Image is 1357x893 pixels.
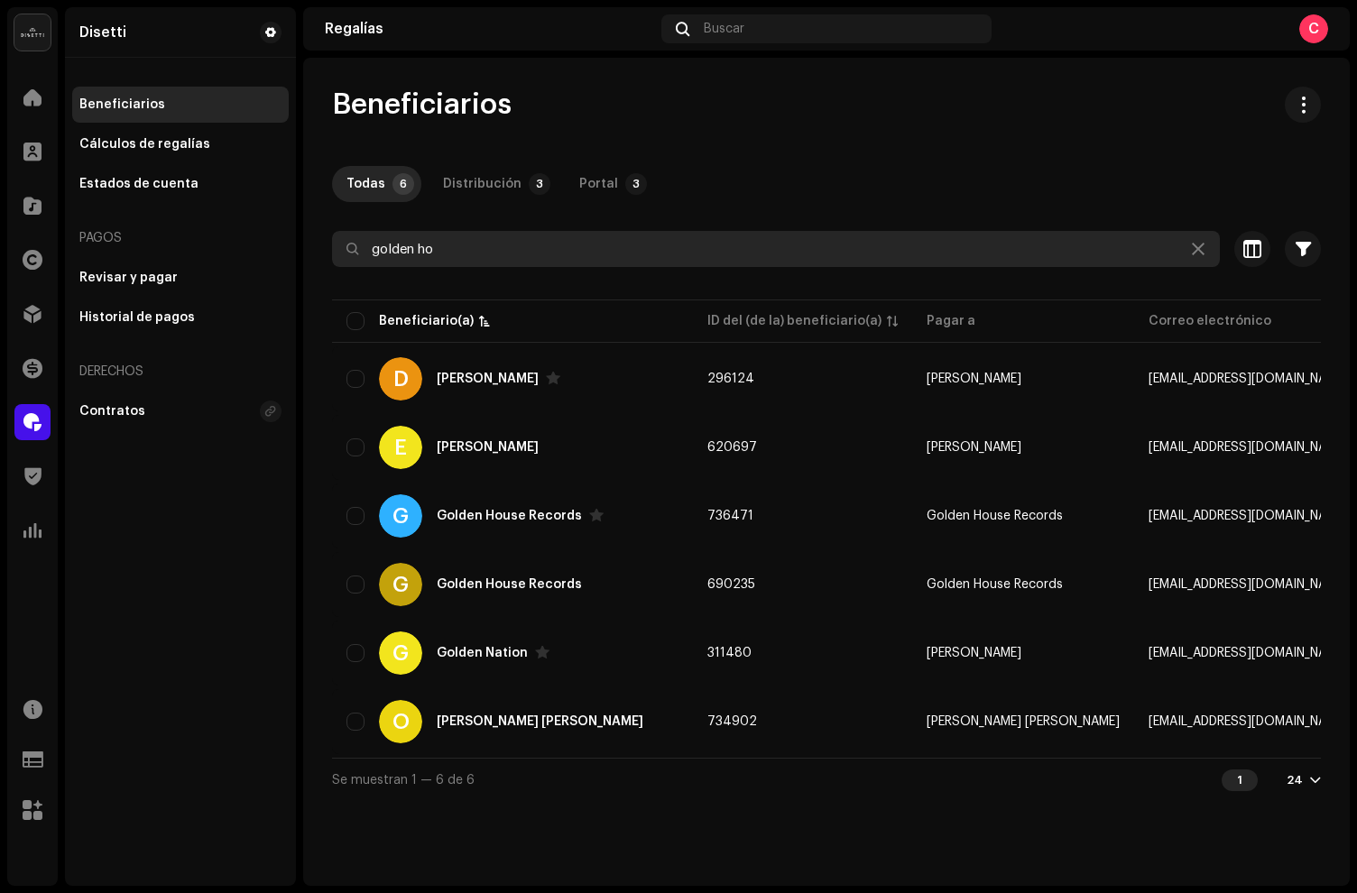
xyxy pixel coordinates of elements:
span: Goldennationdigital@gmail.com [1149,647,1347,659]
div: G [379,563,422,606]
div: Revisar y pagar [79,271,178,285]
span: Daniel Ayala [927,373,1021,385]
re-m-nav-item: Beneficiarios [72,87,289,123]
p-badge: 6 [392,173,414,195]
div: Enrique Gonzales [437,441,539,454]
span: 311480 [707,647,752,659]
div: Distribución [443,166,522,202]
span: Se muestran 1 — 6 de 6 [332,774,475,787]
div: G [379,494,422,538]
re-m-nav-item: Contratos [72,393,289,429]
span: 690235 [707,578,755,591]
re-a-nav-header: Derechos [72,350,289,393]
span: Omar Francisco Montañez Ramirez [927,715,1120,728]
span: goldenmexa@hotmail.com [1149,715,1347,728]
div: Beneficiario(a) [379,312,474,330]
span: 620697 [707,441,757,454]
div: Todas [346,166,385,202]
div: 1 [1222,769,1258,791]
img: 02a7c2d3-3c89-4098-b12f-2ff2945c95ee [14,14,51,51]
p-badge: 3 [529,173,550,195]
span: goldengirlspromotions@gmail.com [1149,578,1347,591]
div: O [379,700,422,743]
div: Golden Nation [437,647,528,659]
re-a-nav-header: Pagos [72,216,289,260]
div: Regalías [325,22,654,36]
span: Golden House Records [927,578,1063,591]
div: Dj Dasten [437,373,539,385]
span: djdasten@hotmail.com [1149,373,1347,385]
span: Buscar [704,22,744,36]
div: Omar Francisco Montañez Ramirez [437,715,643,728]
span: goldengirlspromotions@gmail.com [1149,510,1347,522]
span: Daniel Ayala [927,647,1021,659]
div: Cálculos de regalías [79,137,210,152]
span: 296124 [707,373,754,385]
div: Estados de cuenta [79,177,198,191]
span: 734902 [707,715,757,728]
input: Buscar [332,231,1220,267]
span: goldenavisual@gmail.com [1149,441,1347,454]
div: C [1299,14,1328,43]
re-m-nav-item: Estados de cuenta [72,166,289,202]
p-badge: 3 [625,173,647,195]
div: D [379,357,422,400]
div: ID del (de la) beneficiario(a) [707,312,882,330]
div: Portal [579,166,618,202]
div: Disetti [79,25,126,40]
div: Historial de pagos [79,310,195,325]
div: G [379,631,422,675]
div: Contratos [79,404,145,419]
span: Golden House Records [927,510,1063,522]
div: 24 [1287,773,1303,787]
span: Enrique Gonzales [927,441,1021,454]
re-m-nav-item: Revisar y pagar [72,260,289,296]
span: Beneficiarios [332,87,512,123]
div: Golden House Records [437,578,582,591]
re-m-nav-item: Historial de pagos [72,299,289,336]
div: E [379,426,422,469]
div: Beneficiarios [79,97,165,112]
div: Golden House Records [437,510,582,522]
span: 736471 [707,510,753,522]
re-m-nav-item: Cálculos de regalías [72,126,289,162]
